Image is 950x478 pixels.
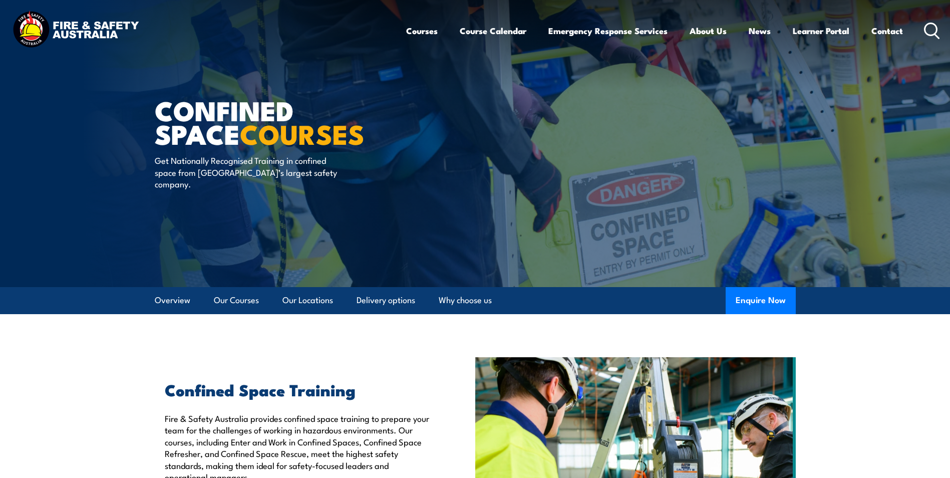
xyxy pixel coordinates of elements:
a: Why choose us [439,287,492,314]
a: News [749,18,771,44]
a: Overview [155,287,190,314]
a: Delivery options [357,287,415,314]
h1: Confined Space [155,98,402,145]
p: Get Nationally Recognised Training in confined space from [GEOGRAPHIC_DATA]’s largest safety comp... [155,154,338,189]
h2: Confined Space Training [165,382,429,396]
button: Enquire Now [726,287,796,314]
a: Courses [406,18,438,44]
a: About Us [690,18,727,44]
a: Our Locations [282,287,333,314]
a: Course Calendar [460,18,526,44]
a: Learner Portal [793,18,849,44]
strong: COURSES [240,112,365,154]
a: Our Courses [214,287,259,314]
a: Contact [871,18,903,44]
a: Emergency Response Services [548,18,668,44]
